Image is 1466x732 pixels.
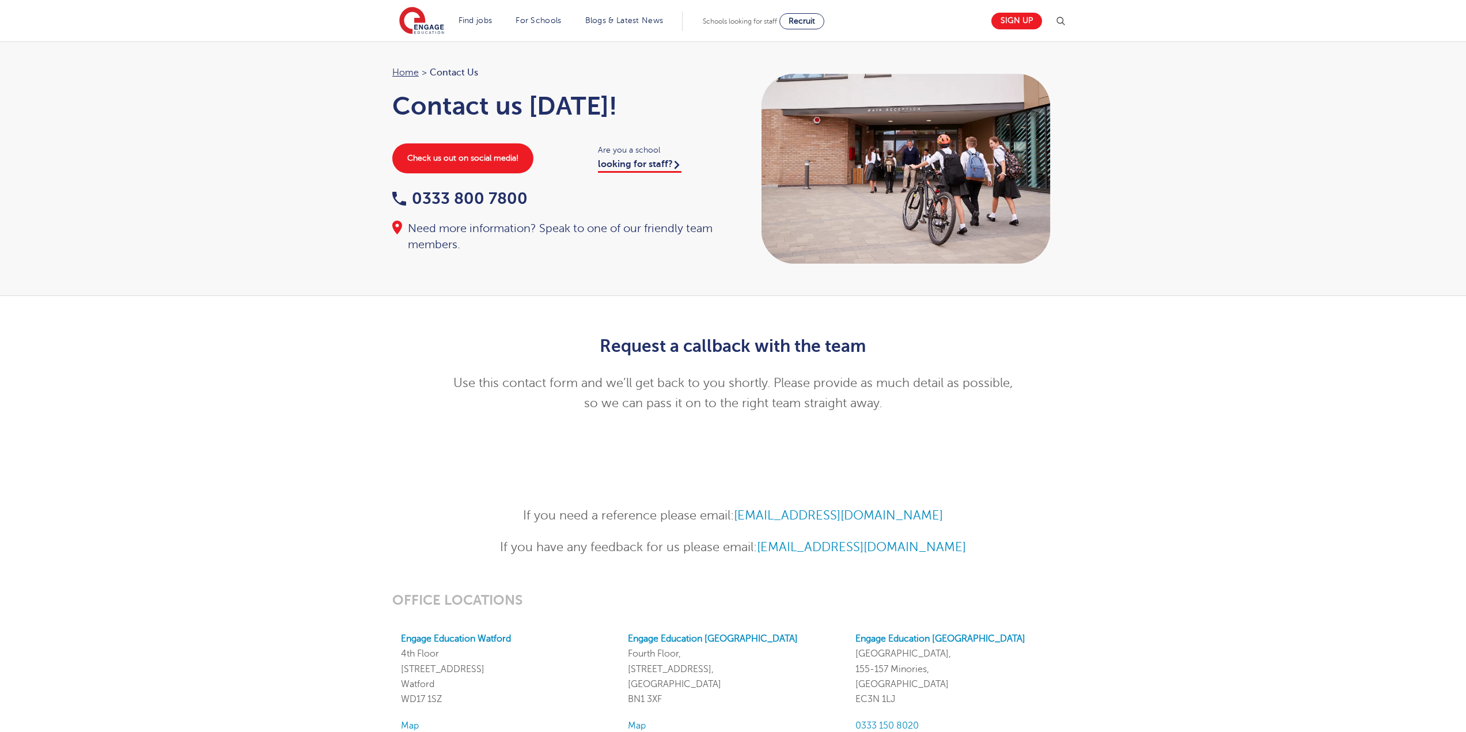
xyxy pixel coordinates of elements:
span: Are you a school [598,143,722,157]
a: [EMAIL_ADDRESS][DOMAIN_NAME] [734,509,943,522]
span: Use this contact form and we’ll get back to you shortly. Please provide as much detail as possibl... [453,376,1013,410]
a: 0333 800 7800 [392,189,528,207]
span: Recruit [789,17,815,25]
a: Blogs & Latest News [585,16,664,25]
h2: Request a callback with the team [450,336,1016,356]
h3: OFFICE LOCATIONS [392,592,1074,608]
a: Find jobs [459,16,493,25]
a: Engage Education Watford [401,634,511,644]
span: Schools looking for staff [703,17,777,25]
a: For Schools [516,16,561,25]
a: looking for staff? [598,159,681,173]
a: 0333 150 8020 [855,720,919,731]
a: Home [392,67,419,78]
a: Engage Education [GEOGRAPHIC_DATA] [855,634,1025,644]
span: Contact Us [430,65,478,80]
p: 4th Floor [STREET_ADDRESS] Watford WD17 1SZ [401,631,611,707]
a: Recruit [779,13,824,29]
h1: Contact us [DATE]! [392,92,722,120]
p: If you need a reference please email: [450,506,1016,526]
a: Check us out on social media! [392,143,533,173]
a: [EMAIL_ADDRESS][DOMAIN_NAME] [757,540,966,554]
a: Engage Education [GEOGRAPHIC_DATA] [628,634,798,644]
span: > [422,67,427,78]
a: Sign up [991,13,1042,29]
img: Engage Education [399,7,444,36]
a: Map [628,720,646,731]
p: [GEOGRAPHIC_DATA], 155-157 Minories, [GEOGRAPHIC_DATA] EC3N 1LJ [855,631,1065,707]
div: Need more information? Speak to one of our friendly team members. [392,221,722,253]
nav: breadcrumb [392,65,722,80]
a: Map [401,720,419,731]
p: Fourth Floor, [STREET_ADDRESS], [GEOGRAPHIC_DATA] BN1 3XF [628,631,838,707]
p: If you have any feedback for us please email: [450,537,1016,557]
